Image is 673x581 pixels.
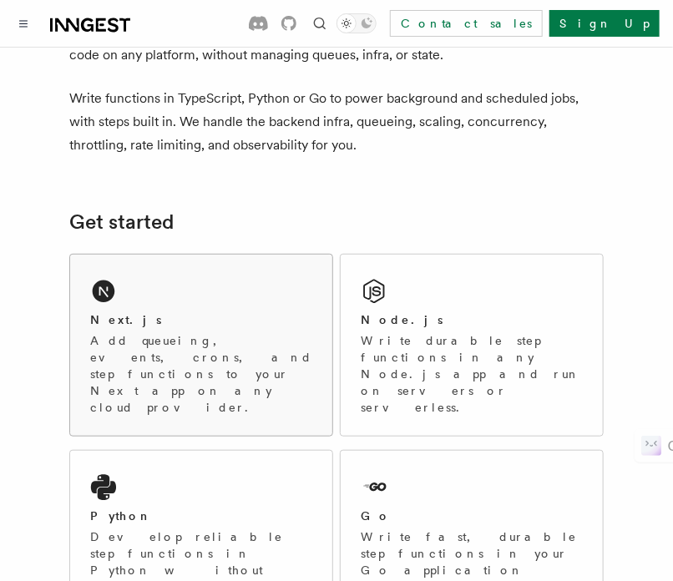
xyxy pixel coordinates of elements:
[69,210,174,234] a: Get started
[90,311,162,328] h2: Next.js
[340,254,604,437] a: Node.jsWrite durable step functions in any Node.js app and run on servers or serverless.
[361,311,443,328] h2: Node.js
[13,13,33,33] button: Toggle navigation
[90,332,312,416] p: Add queueing, events, crons, and step functions to your Next app on any cloud provider.
[336,13,377,33] button: Toggle dark mode
[69,254,333,437] a: Next.jsAdd queueing, events, crons, and step functions to your Next app on any cloud provider.
[69,87,604,157] p: Write functions in TypeScript, Python or Go to power background and scheduled jobs, with steps bu...
[361,508,391,524] h2: Go
[361,332,583,416] p: Write durable step functions in any Node.js app and run on servers or serverless.
[310,13,330,33] button: Find something...
[390,10,543,37] a: Contact sales
[90,508,152,524] h2: Python
[549,10,660,37] a: Sign Up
